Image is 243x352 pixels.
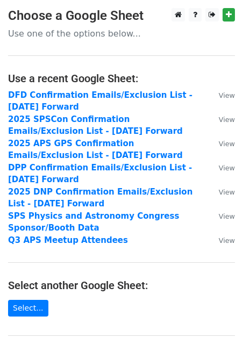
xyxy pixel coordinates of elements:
[208,139,235,148] a: View
[8,28,235,39] p: Use one of the options below...
[208,235,235,245] a: View
[8,114,183,137] a: 2025 SPSCon Confirmation Emails/Exclusion List - [DATE] Forward
[219,236,235,245] small: View
[8,300,48,317] a: Select...
[8,279,235,292] h4: Select another Google Sheet:
[8,187,192,209] a: 2025 DNP Confirmation Emails/Exclusion List - [DATE] Forward
[8,8,235,24] h3: Choose a Google Sheet
[219,212,235,220] small: View
[208,114,235,124] a: View
[8,235,128,245] a: Q3 APS Meetup Attendees
[219,140,235,148] small: View
[208,163,235,173] a: View
[219,164,235,172] small: View
[208,90,235,100] a: View
[8,163,192,185] a: DPP Confirmation Emails/Exclusion List - [DATE] Forward
[219,91,235,99] small: View
[8,90,192,112] a: DFD Confirmation Emails/Exclusion List - [DATE] Forward
[8,139,183,161] a: 2025 APS GPS Confirmation Emails/Exclusion List - [DATE] Forward
[219,188,235,196] small: View
[208,187,235,197] a: View
[8,211,179,233] a: SPS Physics and Astronomy Congress Sponsor/Booth Data
[8,72,235,85] h4: Use a recent Google Sheet:
[208,211,235,221] a: View
[219,116,235,124] small: View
